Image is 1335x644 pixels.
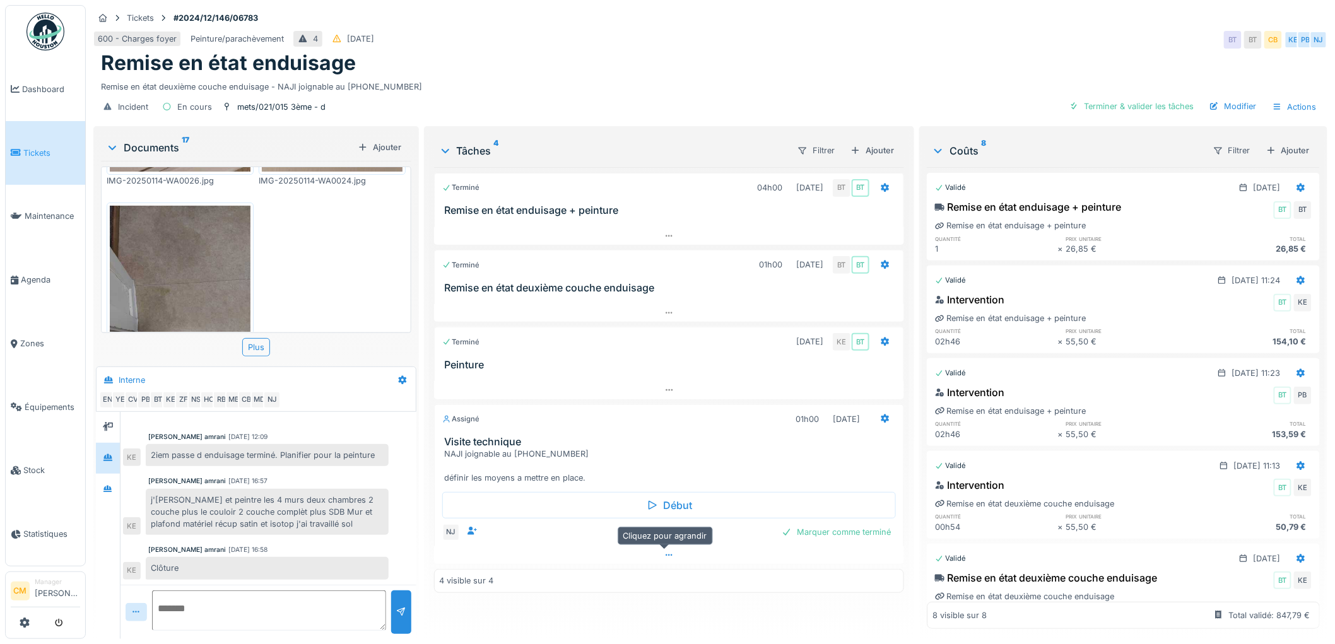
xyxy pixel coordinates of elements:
div: [DATE] [796,336,823,348]
div: Modifier [1204,98,1262,115]
div: Documents [106,140,353,155]
div: 55,50 € [1066,428,1189,440]
div: NJ [263,391,281,409]
div: RB [213,391,230,409]
div: KE [162,391,180,409]
div: KE [833,333,850,351]
div: BT [1274,571,1291,589]
div: Incident [118,101,148,113]
a: CM Manager[PERSON_NAME] [11,577,80,607]
div: Ajouter [353,139,406,156]
div: 55,50 € [1066,336,1189,348]
a: Statistiques [6,502,85,566]
span: Agenda [21,274,80,286]
h3: Peinture [445,359,899,371]
div: BT [1244,31,1262,49]
div: Validé [935,553,966,564]
h6: prix unitaire [1066,419,1189,428]
strong: #2024/12/146/06783 [168,12,263,24]
div: PB [1294,387,1312,404]
h6: prix unitaire [1066,512,1189,520]
div: 50,79 € [1189,521,1312,533]
div: BT [833,256,850,274]
div: BT [1224,31,1242,49]
a: Équipements [6,375,85,439]
div: PB [137,391,155,409]
div: [DATE] 16:57 [228,476,268,486]
a: Tickets [6,121,85,185]
div: [DATE] 11:23 [1232,367,1281,379]
sup: 17 [182,140,189,155]
span: Statistiques [23,528,80,540]
div: × [1058,336,1066,348]
div: IMG-20250114-WA0026.jpg [107,175,254,187]
div: KE [1285,31,1302,49]
h6: quantité [935,327,1058,335]
div: Interne [119,374,145,386]
div: Total validé: 847,79 € [1228,609,1310,621]
div: 02h46 [935,428,1058,440]
div: 1 [935,243,1058,255]
div: BT [852,333,869,351]
div: BT [1274,387,1291,404]
div: × [1058,428,1066,440]
h6: total [1189,512,1312,520]
h6: prix unitaire [1066,327,1189,335]
h6: quantité [935,235,1058,243]
div: [PERSON_NAME] amrani [148,545,226,554]
div: 4 [313,33,318,45]
div: KE [1294,294,1312,312]
img: c09cimb8lsj24knerkek1krsjg9x [110,206,250,393]
div: 55,50 € [1066,521,1189,533]
div: 4 visible sur 4 [440,575,494,587]
div: Remise en état deuxième couche enduisage - NAJI joignable au [PHONE_NUMBER] [101,76,1320,93]
h3: Remise en état deuxième couche enduisage [445,282,899,294]
h6: prix unitaire [1066,235,1189,243]
div: Remise en état enduisage + peinture [935,405,1086,417]
div: Début [442,492,897,518]
div: Remise en état deuxième couche enduisage [935,590,1114,602]
div: × [1058,521,1066,533]
div: 00h54 [935,521,1058,533]
div: Tâches [439,143,787,158]
div: [PERSON_NAME] amrani [148,476,226,486]
sup: 4 [494,143,499,158]
div: × [1058,243,1066,255]
div: MB [225,391,243,409]
div: Remise en état deuxième couche enduisage [935,498,1114,510]
div: 26,85 € [1189,243,1312,255]
div: Coûts [932,143,1203,158]
div: Intervention [935,477,1004,493]
div: Validé [935,182,966,193]
div: 153,59 € [1189,428,1312,440]
h6: total [1189,235,1312,243]
div: 8 visible sur 8 [932,609,987,621]
div: Plus [242,338,270,356]
div: NJ [1310,31,1327,49]
div: KE [1294,479,1312,496]
div: BT [1294,201,1312,219]
a: Stock [6,439,85,503]
div: CB [238,391,256,409]
div: 02h46 [935,336,1058,348]
div: KE [123,562,141,580]
div: [DATE] [796,259,823,271]
div: 26,85 € [1066,243,1189,255]
div: Remise en état deuxième couche enduisage [935,570,1157,585]
h6: total [1189,327,1312,335]
a: Dashboard [6,57,85,121]
div: Ajouter [845,142,899,159]
div: [DATE] 11:13 [1234,460,1281,472]
div: BT [833,179,850,197]
div: Remise en état enduisage + peinture [935,199,1121,214]
h3: Remise en état enduisage + peinture [445,204,899,216]
div: MD [250,391,268,409]
div: KE [123,448,141,466]
div: Manager [35,577,80,587]
div: [DATE] 16:58 [228,545,268,554]
div: [PERSON_NAME] amrani [148,432,226,442]
div: Filtrer [1208,141,1256,160]
h3: Visite technique [445,436,899,448]
div: En cours [177,101,212,113]
span: Dashboard [22,83,80,95]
